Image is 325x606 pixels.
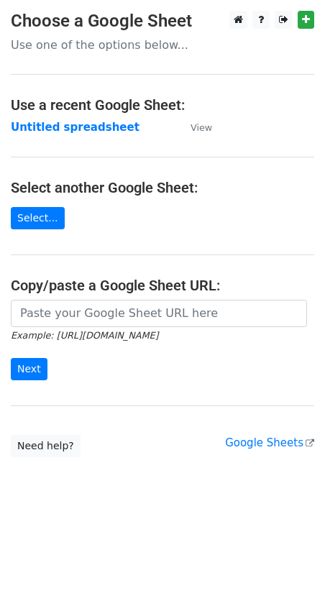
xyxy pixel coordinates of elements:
[176,121,212,134] a: View
[191,122,212,133] small: View
[11,300,307,327] input: Paste your Google Sheet URL here
[11,11,314,32] h3: Choose a Google Sheet
[11,207,65,229] a: Select...
[11,179,314,196] h4: Select another Google Sheet:
[11,96,314,114] h4: Use a recent Google Sheet:
[11,435,81,457] a: Need help?
[11,121,139,134] a: Untitled spreadsheet
[11,277,314,294] h4: Copy/paste a Google Sheet URL:
[225,436,314,449] a: Google Sheets
[11,330,158,341] small: Example: [URL][DOMAIN_NAME]
[11,37,314,52] p: Use one of the options below...
[11,358,47,380] input: Next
